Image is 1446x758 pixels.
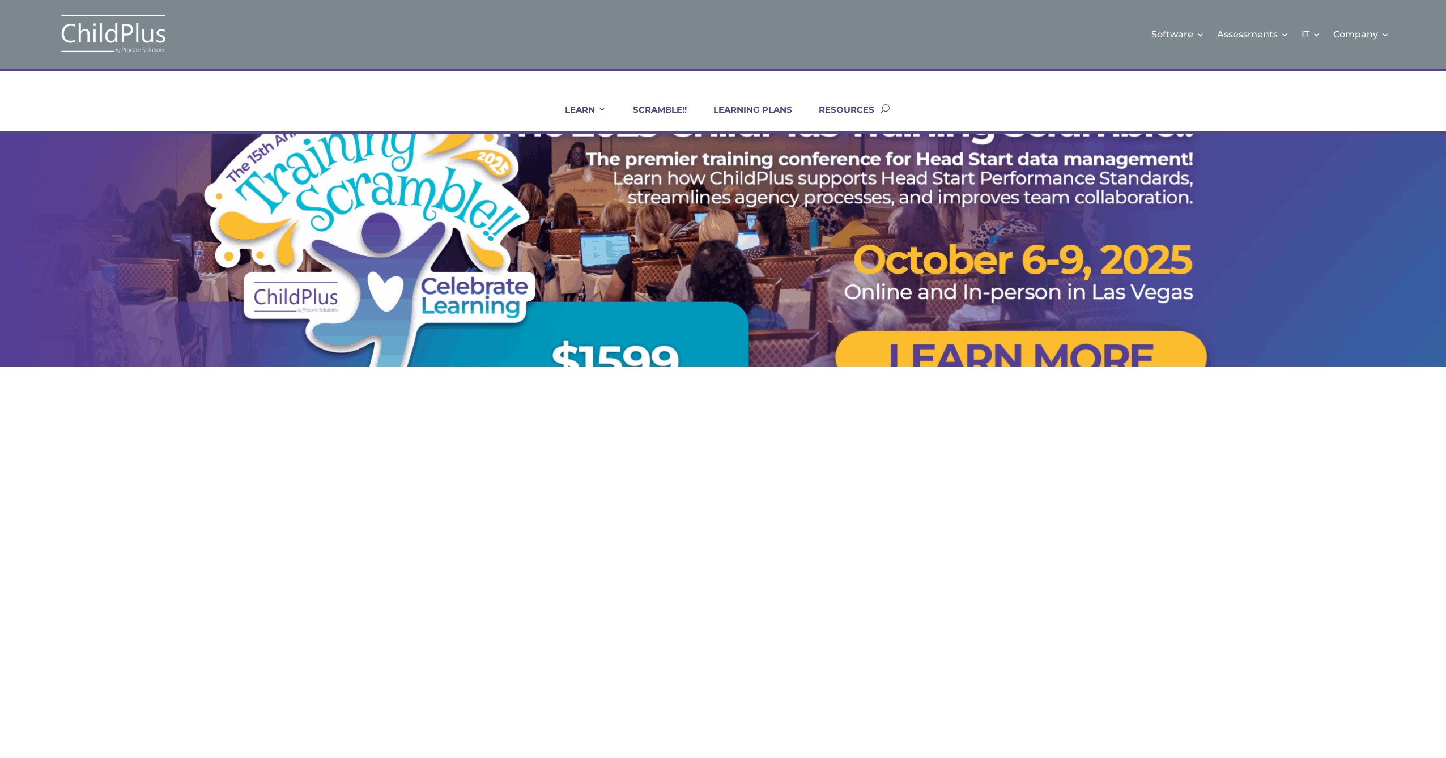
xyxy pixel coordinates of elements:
[1333,11,1389,57] a: Company
[1151,11,1205,57] a: Software
[551,104,606,131] a: LEARN
[1302,11,1321,57] a: IT
[619,104,687,131] a: SCRAMBLE!!
[1217,11,1289,57] a: Assessments
[805,104,874,131] a: RESOURCES
[699,104,792,131] a: LEARNING PLANS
